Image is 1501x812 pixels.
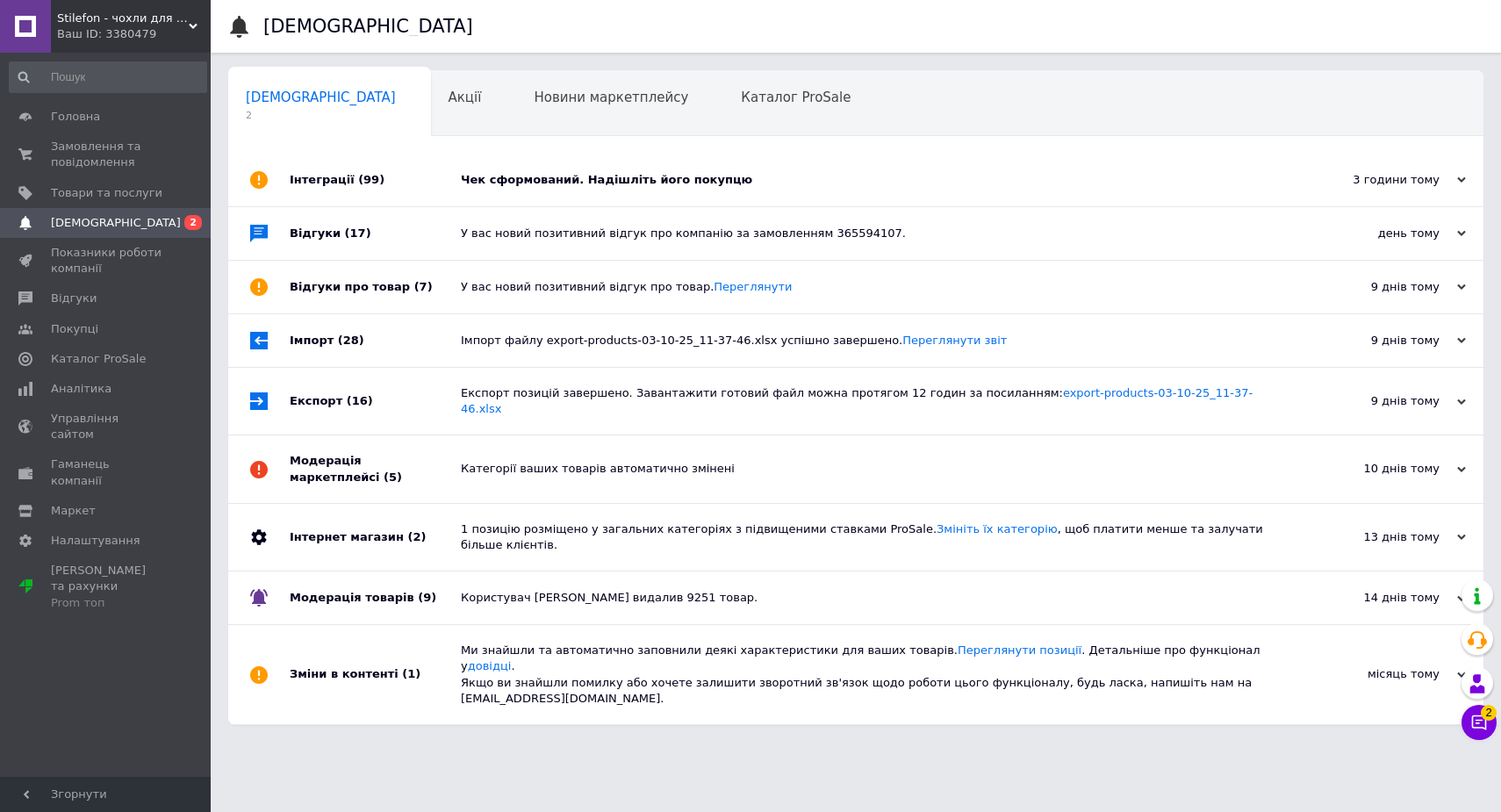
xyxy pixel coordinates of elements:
[402,667,420,680] span: (1)
[461,279,1290,295] div: У вас новий позитивний відгук про товар.
[263,16,473,37] h1: [DEMOGRAPHIC_DATA]
[414,280,433,293] span: (7)
[902,334,1007,347] a: Переглянути звіт
[290,261,461,313] div: Відгуки про товар
[937,522,1058,535] a: Змініть їх категорію
[51,139,162,170] span: Замовлення та повідомлення
[418,591,436,604] span: (9)
[290,314,461,367] div: Імпорт
[290,368,461,435] div: Експорт
[407,530,426,543] span: (2)
[1290,529,1466,545] div: 13 днів тому
[461,461,1290,477] div: Категорії ваших товарів автоматично змінені
[1290,666,1466,682] div: місяць тому
[51,411,162,442] span: Управління сайтом
[714,280,792,293] a: Переглянути
[51,321,98,337] span: Покупці
[57,11,189,26] span: Stilefon - чохли для телефонів
[461,333,1290,349] div: Імпорт файлу export-products-03-10-25_11-37-46.xlsx успішно завершено.
[741,90,851,105] span: Каталог ProSale
[1290,226,1466,241] div: день тому
[461,643,1290,707] div: Ми знайшли та автоматично заповнили деякі характеристики для ваших товарів. . Детальніше про функ...
[1290,333,1466,349] div: 9 днів тому
[534,90,688,105] span: Новини маркетплейсу
[51,245,162,277] span: Показники роботи компанії
[468,659,512,672] a: довідці
[290,154,461,206] div: Інтеграції
[958,643,1081,657] a: Переглянути позиції
[345,226,371,240] span: (17)
[1290,279,1466,295] div: 9 днів тому
[184,215,202,230] span: 2
[290,625,461,724] div: Зміни в контенті
[461,172,1290,188] div: Чек сформований. Надішліть його покупцю
[51,291,97,306] span: Відгуки
[246,90,396,105] span: [DEMOGRAPHIC_DATA]
[1290,393,1466,409] div: 9 днів тому
[51,595,162,611] div: Prom топ
[51,456,162,488] span: Гаманець компанії
[461,521,1290,553] div: 1 позицію розміщено у загальних категоріях з підвищеними ставками ProSale. , щоб платити менше та...
[1461,705,1497,740] button: Чат з покупцем2
[51,533,140,549] span: Налаштування
[384,471,402,484] span: (5)
[1481,705,1497,721] span: 2
[347,394,373,407] span: (16)
[290,571,461,624] div: Модерація товарів
[461,226,1290,241] div: У вас новий позитивний відгук про компанію за замовленням 365594107.
[449,90,482,105] span: Акції
[358,173,384,186] span: (99)
[1290,172,1466,188] div: 3 години тому
[9,61,207,93] input: Пошук
[51,381,111,397] span: Аналітика
[290,504,461,571] div: Інтернет магазин
[1290,590,1466,606] div: 14 днів тому
[461,590,1290,606] div: Користувач [PERSON_NAME] видалив 9251 товар.
[246,109,396,122] span: 2
[51,215,181,231] span: [DEMOGRAPHIC_DATA]
[51,185,162,201] span: Товари та послуги
[51,503,96,519] span: Маркет
[290,435,461,502] div: Модерація маркетплейсі
[338,334,364,347] span: (28)
[51,109,100,125] span: Головна
[290,207,461,260] div: Відгуки
[461,385,1290,417] div: Експорт позицій завершено. Завантажити готовий файл можна протягом 12 годин за посиланням:
[57,26,211,42] div: Ваш ID: 3380479
[1290,461,1466,477] div: 10 днів тому
[51,563,162,611] span: [PERSON_NAME] та рахунки
[51,351,146,367] span: Каталог ProSale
